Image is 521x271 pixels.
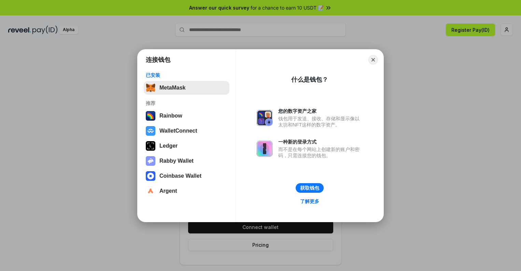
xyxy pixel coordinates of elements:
div: 获取钱包 [300,185,319,191]
div: WalletConnect [159,128,197,134]
img: svg+xml,%3Csvg%20xmlns%3D%22http%3A%2F%2Fwww.w3.org%2F2000%2Fsvg%22%20fill%3D%22none%22%20viewBox... [146,156,155,166]
div: 什么是钱包？ [291,76,328,84]
a: 了解更多 [296,197,323,206]
img: svg+xml,%3Csvg%20width%3D%2228%22%20height%3D%2228%22%20viewBox%3D%220%200%2028%2028%22%20fill%3D... [146,126,155,136]
div: 了解更多 [300,198,319,204]
img: svg+xml,%3Csvg%20fill%3D%22none%22%20height%3D%2233%22%20viewBox%3D%220%200%2035%2033%22%20width%... [146,83,155,93]
div: MetaMask [159,85,185,91]
div: 已安装 [146,72,227,78]
button: Ledger [144,139,229,153]
div: 而不是在每个网站上创建新的账户和密码，只需连接您的钱包。 [278,146,363,159]
button: Close [368,55,378,65]
img: svg+xml,%3Csvg%20width%3D%22120%22%20height%3D%22120%22%20viewBox%3D%220%200%20120%20120%22%20fil... [146,111,155,121]
div: 一种新的登录方式 [278,139,363,145]
h1: 连接钱包 [146,56,170,64]
img: svg+xml,%3Csvg%20xmlns%3D%22http%3A%2F%2Fwww.w3.org%2F2000%2Fsvg%22%20width%3D%2228%22%20height%3... [146,141,155,151]
img: svg+xml,%3Csvg%20xmlns%3D%22http%3A%2F%2Fwww.w3.org%2F2000%2Fsvg%22%20fill%3D%22none%22%20viewBox... [256,110,273,126]
button: Argent [144,184,229,198]
div: Rainbow [159,113,182,119]
button: Coinbase Wallet [144,169,229,183]
button: Rainbow [144,109,229,123]
div: 钱包用于发送、接收、存储和显示像以太坊和NFT这样的数字资产。 [278,116,363,128]
button: 获取钱包 [296,183,324,193]
button: Rabby Wallet [144,154,229,168]
button: WalletConnect [144,124,229,138]
div: Coinbase Wallet [159,173,201,179]
div: Ledger [159,143,178,149]
div: 推荐 [146,100,227,106]
div: 您的数字资产之家 [278,108,363,114]
button: MetaMask [144,81,229,95]
img: svg+xml,%3Csvg%20xmlns%3D%22http%3A%2F%2Fwww.w3.org%2F2000%2Fsvg%22%20fill%3D%22none%22%20viewBox... [256,140,273,157]
div: Rabby Wallet [159,158,194,164]
div: Argent [159,188,177,194]
img: svg+xml,%3Csvg%20width%3D%2228%22%20height%3D%2228%22%20viewBox%3D%220%200%2028%2028%22%20fill%3D... [146,171,155,181]
img: svg+xml,%3Csvg%20width%3D%2228%22%20height%3D%2228%22%20viewBox%3D%220%200%2028%2028%22%20fill%3D... [146,186,155,196]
